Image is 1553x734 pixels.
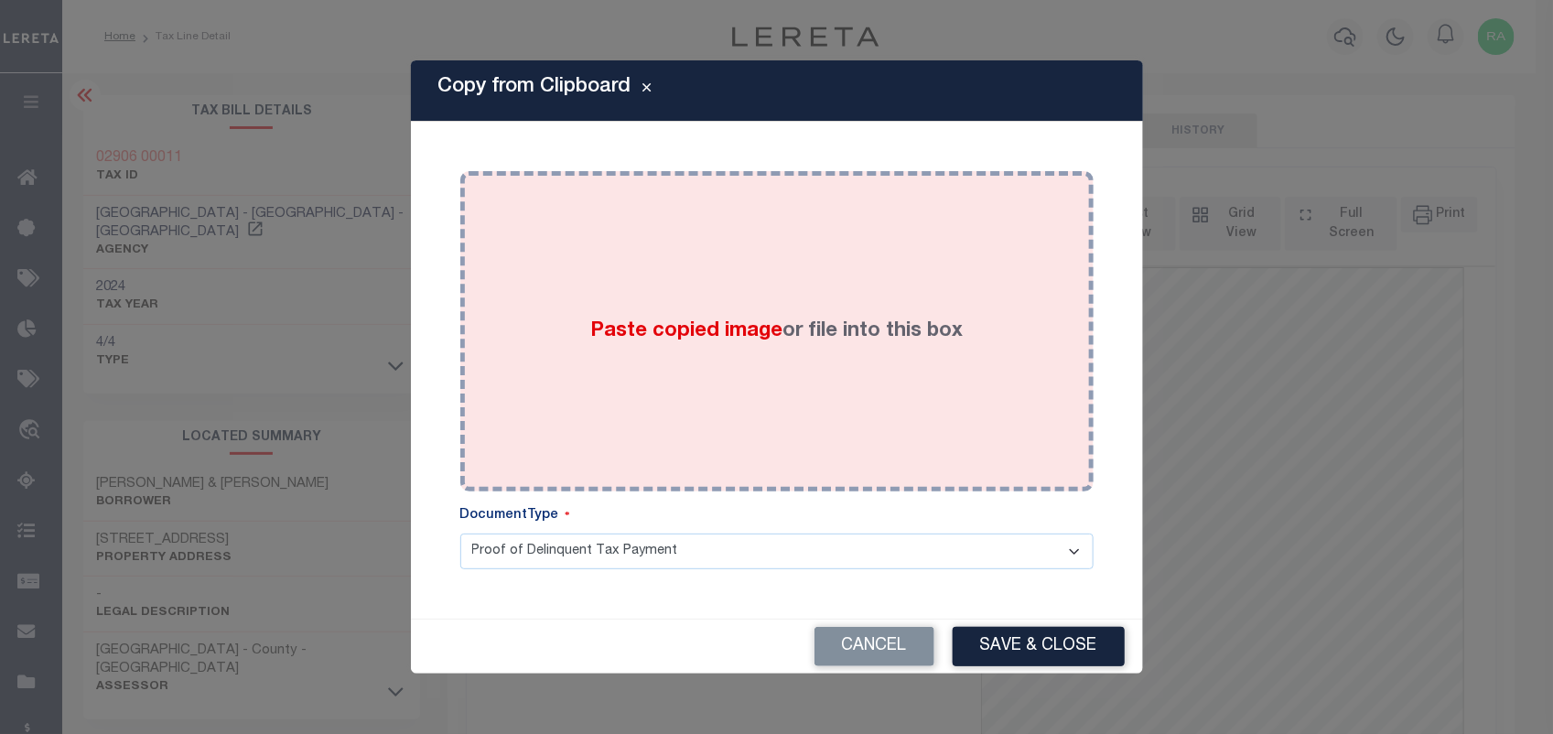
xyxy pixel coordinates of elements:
[590,321,782,341] span: Paste copied image
[460,506,570,526] label: DocumentType
[438,75,631,99] h5: Copy from Clipboard
[953,627,1125,666] button: Save & Close
[814,627,934,666] button: Cancel
[631,80,663,102] button: Close
[590,317,963,347] label: or file into this box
